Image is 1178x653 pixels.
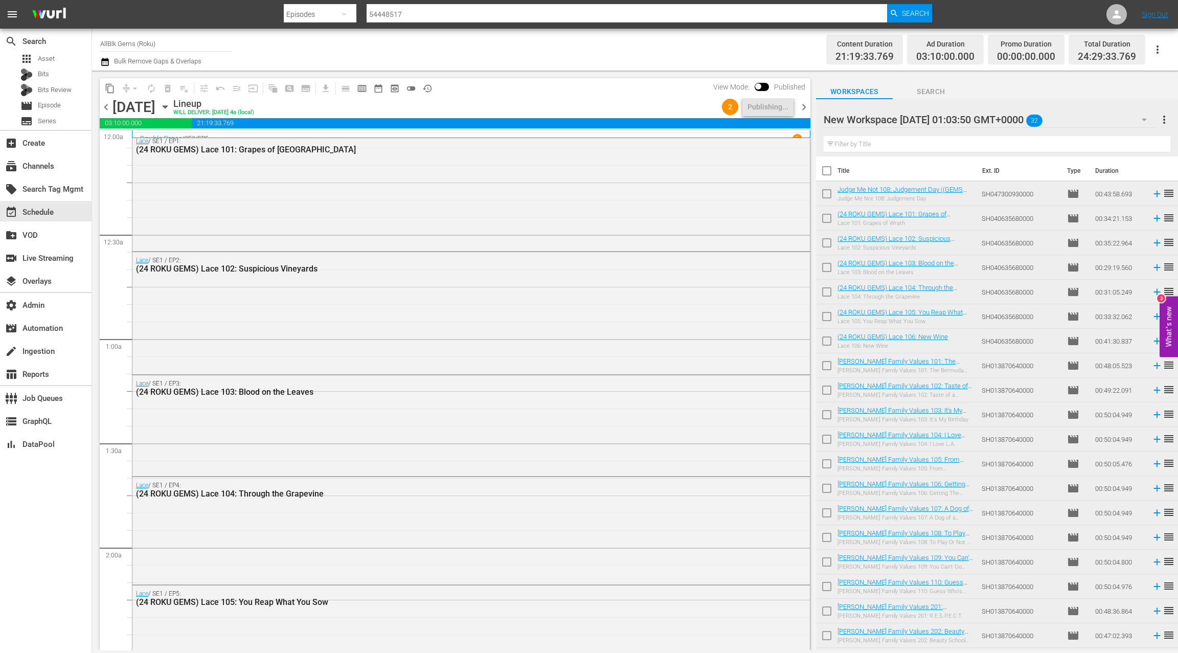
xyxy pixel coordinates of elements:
a: [PERSON_NAME] Family Values 108: To Play Or Not To Playboy [837,529,969,545]
svg: Add to Schedule [1151,483,1163,494]
span: Overlays [5,275,17,287]
td: 00:48:36.864 [1091,599,1147,623]
span: Bits [38,69,49,79]
span: Search Tag Mgmt [5,183,17,195]
span: toggle_off [406,83,416,94]
td: SH013870640000 [978,353,1063,378]
a: [PERSON_NAME] Family Values 102: Taste of a Wedding Singer [837,382,973,397]
span: Episode [1067,310,1079,323]
span: reorder [1163,236,1175,249]
span: 21:19:33.769 [192,118,810,128]
span: Bulk Remove Gaps & Overlaps [112,57,201,65]
svg: Add to Schedule [1151,532,1163,543]
td: 00:50:04.976 [1091,574,1147,599]
span: Episode [1067,212,1079,224]
span: reorder [1163,555,1175,568]
span: history_outlined [422,83,433,94]
span: reorder [1163,433,1175,445]
span: Select an event to delete [160,80,176,97]
div: Bits Review [20,84,33,96]
span: 21:19:33.769 [835,51,894,63]
div: [PERSON_NAME] Family Values 106: Getting The Band Back Together [837,490,973,497]
span: Episode [20,100,33,112]
span: View Mode: [708,83,755,91]
a: (24 ROKU GEMS) Lace 101: Grapes of [GEOGRAPHIC_DATA] [837,210,950,226]
span: menu [6,8,18,20]
td: SH040635680000 [978,231,1063,255]
span: Episode [1067,629,1079,642]
td: SH013870640000 [978,623,1063,648]
td: 00:47:02.393 [1091,623,1147,648]
div: / SE1 / EP3: [136,380,750,397]
span: DataPool [5,438,17,451]
span: Episode [1067,605,1079,617]
span: Episode [1067,359,1079,372]
th: Ext. ID [976,156,1061,185]
div: Content Duration [835,37,894,51]
span: 03:10:00.000 [916,51,975,63]
svg: Add to Schedule [1151,335,1163,347]
span: Schedule [5,206,17,218]
span: Series [38,116,56,126]
div: (24 ROKU GEMS) Lace 101: Grapes of [GEOGRAPHIC_DATA] [136,145,750,154]
span: Copy Lineup [102,80,118,97]
span: Job Queues [5,392,17,404]
svg: Add to Schedule [1151,581,1163,592]
span: Episode [1067,261,1079,274]
a: [PERSON_NAME] Family Values 109: You Can't Go Home Again [837,554,973,569]
span: Episode [1067,433,1079,445]
span: Episode [1067,458,1079,470]
a: (24 ROKU GEMS) Lace 102: Suspicious Vineyards [837,235,955,250]
span: Ingestion [5,345,17,357]
a: Lace [136,590,148,597]
span: Episode [1067,188,1079,200]
span: 2 [722,103,738,111]
div: / SE1 / EP4: [136,482,750,499]
div: [PERSON_NAME] Family Values 202: Beauty School Drop-out [837,637,973,644]
div: (24 ROKU GEMS) Lace 103: Blood on the Leaves [136,387,750,397]
button: more_vert [1158,107,1170,132]
span: Bits Review [38,85,72,95]
th: Duration [1089,156,1150,185]
div: / SE1 / EP2: [136,257,750,274]
svg: Add to Schedule [1151,434,1163,445]
div: [PERSON_NAME] Family Values 101: The Bermuda Triangle [837,367,973,374]
a: [PERSON_NAME] Family Values 110: Guess Who's Coming To Dinner [837,578,967,594]
td: 00:33:32.062 [1091,304,1147,329]
span: date_range_outlined [373,83,383,94]
span: Loop Content [143,80,160,97]
div: Lace 103: Blood on the Leaves [837,269,973,276]
div: (24 ROKU GEMS) Lace 102: Suspicious Vineyards [136,264,750,274]
td: 00:50:04.949 [1091,402,1147,427]
td: 00:35:22.964 [1091,231,1147,255]
td: 00:48:05.523 [1091,353,1147,378]
td: SH013870640000 [978,402,1063,427]
a: [PERSON_NAME] Family Values 106: Getting The Band Back Together [837,480,969,496]
a: Sign Out [1142,10,1168,18]
td: SH013870640000 [978,599,1063,623]
p: 1 [796,135,799,142]
span: reorder [1163,457,1175,469]
div: Judge Me Not 108: Judgement Day [837,195,973,202]
td: 00:50:05.476 [1091,452,1147,476]
div: Ad Duration [916,37,975,51]
a: [PERSON_NAME] Family Values 201: R.E.S.P.E.C.T. [837,603,947,618]
span: Episode [38,100,61,110]
span: reorder [1163,384,1175,396]
div: 3 [1157,294,1165,302]
span: Episode [1067,507,1079,519]
span: Reports [5,368,17,380]
span: 32 [1026,110,1043,131]
td: 00:50:04.949 [1091,501,1147,525]
span: content_copy [105,83,115,94]
td: 00:50:04.949 [1091,525,1147,550]
span: reorder [1163,482,1175,494]
div: / SE1 / EP1: [136,138,750,154]
div: [PERSON_NAME] Family Values 103: It's My Birthday [837,416,973,423]
span: reorder [1163,359,1175,371]
td: 00:50:04.800 [1091,550,1147,574]
span: reorder [1163,629,1175,641]
td: SH013870640000 [978,574,1063,599]
a: [PERSON_NAME] Family Values 101: The Bermuda Triangle [837,357,960,373]
div: (24 ROKU GEMS) Lace 104: Through the Grapevine [136,489,750,499]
